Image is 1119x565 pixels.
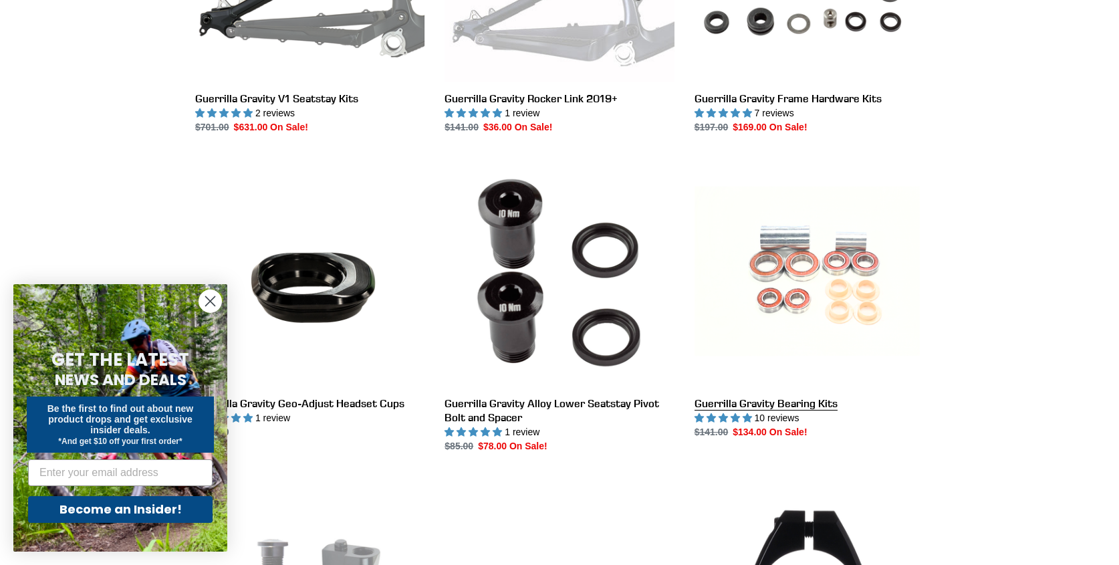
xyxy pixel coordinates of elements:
[199,290,222,313] button: Close dialog
[28,459,213,486] input: Enter your email address
[28,496,213,523] button: Become an Insider!
[55,369,186,390] span: NEWS AND DEALS
[51,348,189,372] span: GET THE LATEST
[58,437,182,446] span: *And get $10 off your first order*
[47,403,194,435] span: Be the first to find out about new product drops and get exclusive insider deals.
